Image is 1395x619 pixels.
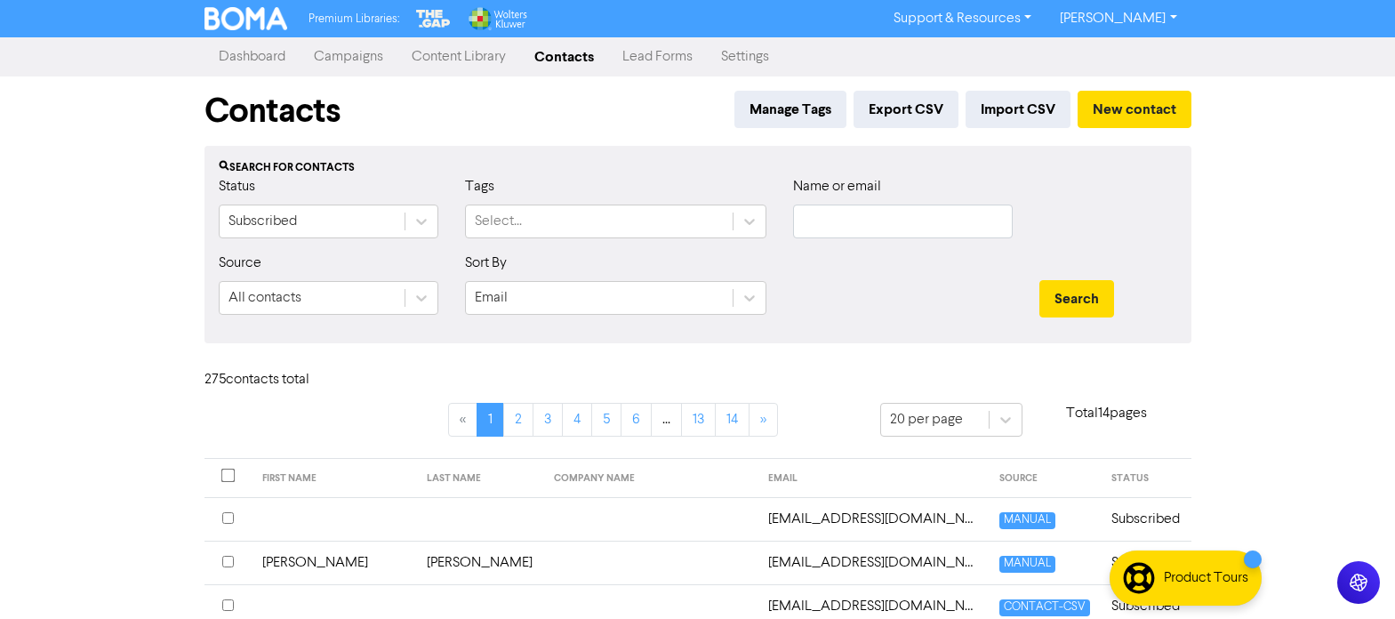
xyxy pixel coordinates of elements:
[1039,280,1114,318] button: Search
[562,403,592,437] a: Page 4
[854,91,958,128] button: Export CSV
[1101,497,1191,541] td: Subscribed
[890,409,963,430] div: 20 per page
[413,7,453,30] img: The Gap
[734,91,846,128] button: Manage Tags
[1078,91,1191,128] button: New contact
[228,287,301,309] div: All contacts
[309,13,399,25] span: Premium Libraries:
[416,541,543,584] td: [PERSON_NAME]
[1101,459,1191,498] th: STATUS
[1046,4,1191,33] a: [PERSON_NAME]
[475,287,508,309] div: Email
[465,253,507,274] label: Sort By
[793,176,881,197] label: Name or email
[219,160,1177,176] div: Search for contacts
[543,459,758,498] th: COMPANY NAME
[1101,541,1191,584] td: Subscribed
[879,4,1046,33] a: Support & Resources
[591,403,621,437] a: Page 5
[707,39,783,75] a: Settings
[715,403,750,437] a: Page 14
[204,372,347,389] h6: 275 contact s total
[204,39,300,75] a: Dashboard
[228,211,297,232] div: Subscribed
[520,39,608,75] a: Contacts
[503,403,533,437] a: Page 2
[475,211,522,232] div: Select...
[252,459,416,498] th: FIRST NAME
[758,459,989,498] th: EMAIL
[416,459,543,498] th: LAST NAME
[999,599,1090,616] span: CONTACT-CSV
[681,403,716,437] a: Page 13
[1022,403,1191,424] p: Total 14 pages
[966,91,1070,128] button: Import CSV
[758,497,989,541] td: 26rows@gmail.com
[999,512,1055,529] span: MANUAL
[749,403,778,437] a: »
[465,176,494,197] label: Tags
[219,176,255,197] label: Status
[989,459,1101,498] th: SOURCE
[621,403,652,437] a: Page 6
[397,39,520,75] a: Content Library
[252,541,416,584] td: [PERSON_NAME]
[204,91,341,132] h1: Contacts
[467,7,527,30] img: Wolters Kluwer
[204,7,288,30] img: BOMA Logo
[1306,534,1395,619] iframe: Chat Widget
[477,403,504,437] a: Page 1 is your current page
[300,39,397,75] a: Campaigns
[608,39,707,75] a: Lead Forms
[533,403,563,437] a: Page 3
[999,556,1055,573] span: MANUAL
[758,541,989,584] td: aaronbray28@gmail.com
[219,253,261,274] label: Source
